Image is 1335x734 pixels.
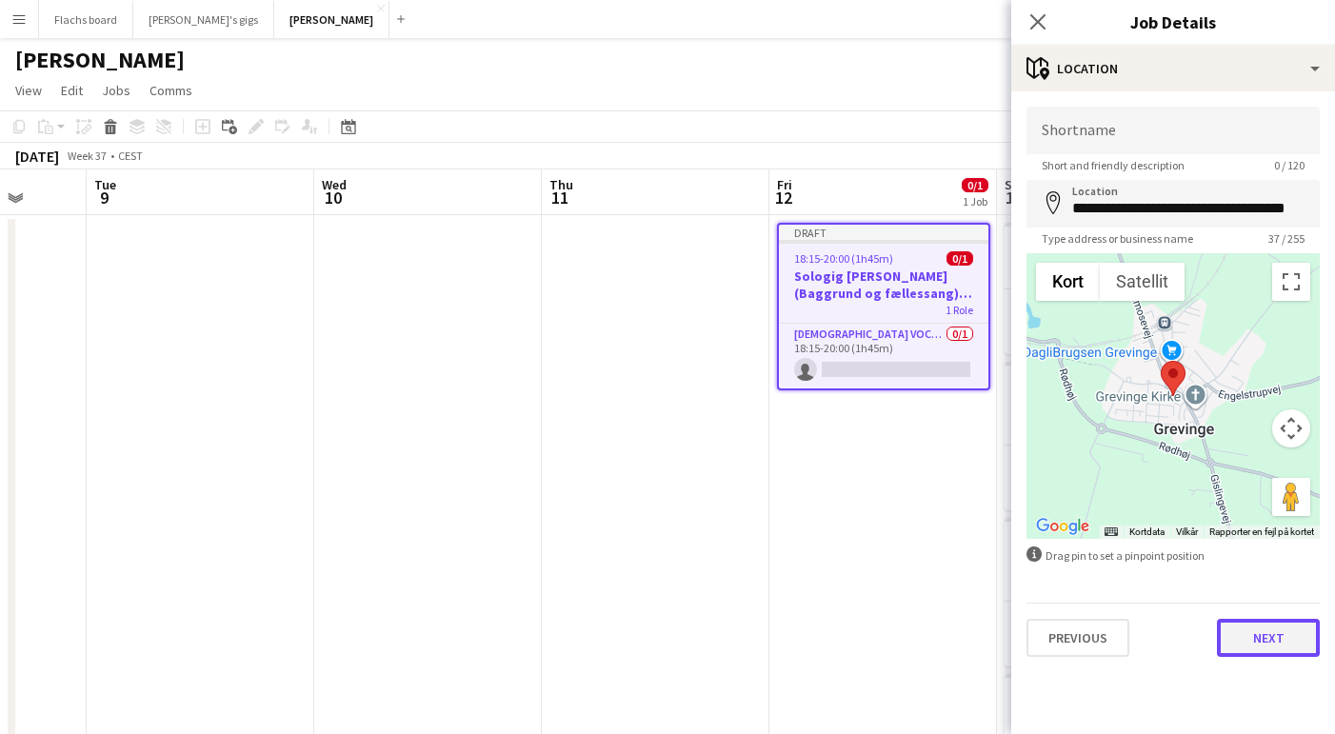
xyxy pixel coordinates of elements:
button: Vis satellitbilleder [1100,263,1185,301]
span: 0 / 120 [1259,158,1320,172]
span: 37 / 255 [1253,231,1320,246]
button: Vis vejkort [1036,263,1100,301]
button: Previous [1026,619,1129,657]
span: 0/1 [946,251,973,266]
button: Flachs board [39,1,133,38]
app-card-role: [DEMOGRAPHIC_DATA] Vocal + Guitar0/118:15-20:00 (1h45m) [779,324,988,388]
span: 10 [319,187,347,208]
button: [PERSON_NAME] [274,1,389,38]
app-job-card: 13:00-13:40 (40m)1/1Sanger til vielse - Anja1 Role[DEMOGRAPHIC_DATA] Vocal + Piano1/113:00-13:40 ... [1005,223,1218,354]
div: 1 Job [963,194,987,208]
img: Google [1031,514,1094,539]
span: Comms [149,82,192,99]
h3: Sologig [PERSON_NAME] (Baggrund og fællessang) ([PERSON_NAME] sidste bekræftelse) [779,268,988,302]
button: Next [1217,619,1320,657]
div: Draft [779,225,988,240]
span: Fri [777,176,792,193]
a: View [8,78,50,103]
span: Thu [549,176,573,193]
span: 1 Role [946,303,973,317]
app-card-role: Saxophone1/115:30-01:00 (9h30m)[PERSON_NAME] [1005,446,1218,510]
a: Jobs [94,78,138,103]
span: Type address or business name [1026,231,1208,246]
app-card-role: [DEMOGRAPHIC_DATA] Vocal + Piano1/113:00-13:40 (40m)[PERSON_NAME] [1005,289,1218,354]
span: Short and friendly description [1026,158,1200,172]
h3: Job Details [1011,10,1335,34]
h1: [PERSON_NAME] [15,46,185,74]
button: Kortdata [1129,526,1165,539]
h3: Sanger til vielse - Anja [1005,250,1218,268]
span: Week 37 [63,149,110,163]
a: Vilkår [1176,526,1198,537]
h3: Solist indslag v. [PERSON_NAME] [1005,546,1218,580]
span: Sat [1005,176,1026,193]
span: View [15,82,42,99]
span: 9 [91,187,116,208]
app-card-role: [DEMOGRAPHIC_DATA] Singer1/118:30-18:45 (15m)[PERSON_NAME] [1005,602,1218,666]
button: Træk Pegman hen på kortet for at åbne Street View [1272,478,1310,516]
button: Styringselement til kortkamera [1272,409,1310,447]
span: Wed [322,176,347,193]
a: Rapporter en fejl på kortet [1209,526,1314,537]
span: 11 [547,187,573,208]
app-job-card: 18:30-18:45 (15m)1/1Solist indslag v. [PERSON_NAME]1 Role[DEMOGRAPHIC_DATA] Singer1/118:30-18:45 ... [1005,518,1218,666]
span: 18:15-20:00 (1h45m) [794,251,893,266]
a: Åbn dette området i Google Maps (åbner i et nyt vindue) [1031,514,1094,539]
div: Drag pin to set a pinpoint position [1026,546,1320,565]
a: Comms [142,78,200,103]
div: CEST [118,149,143,163]
span: Edit [61,82,83,99]
span: 0/1 [962,178,988,192]
span: 12 [774,187,792,208]
span: Tue [94,176,116,193]
app-job-card: 15:30-01:00 (9h30m) (Sun)1/1Saxofonist gig (60min. reception 2x30min aften)1 RoleSaxophone1/115:3... [1005,362,1218,510]
h3: Saxofonist gig (60min. reception 2x30min aften) [1005,389,1218,424]
span: Jobs [102,82,130,99]
button: Tastaturgenveje [1105,526,1118,539]
button: Slå fuld skærm til/fra [1272,263,1310,301]
button: [PERSON_NAME]'s gigs [133,1,274,38]
div: [DATE] [15,147,59,166]
a: Edit [53,78,90,103]
app-job-card: Draft18:15-20:00 (1h45m)0/1Sologig [PERSON_NAME] (Baggrund og fællessang) ([PERSON_NAME] sidste b... [777,223,990,390]
span: 13 [1002,187,1026,208]
div: Location [1011,46,1335,91]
